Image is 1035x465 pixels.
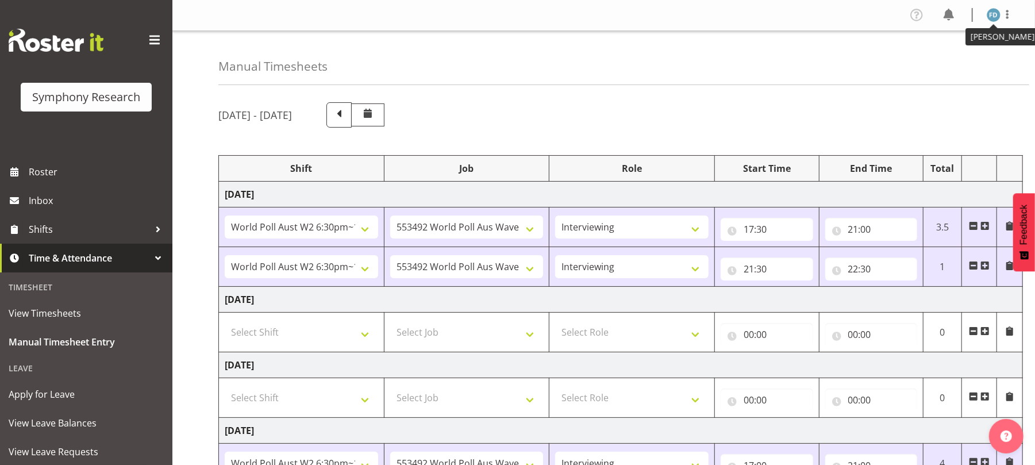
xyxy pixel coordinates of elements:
img: help-xxl-2.png [1001,431,1012,442]
img: Rosterit website logo [9,29,103,52]
input: Click to select... [721,323,813,346]
input: Click to select... [825,218,918,241]
button: Feedback - Show survey [1013,193,1035,271]
a: Apply for Leave [3,380,170,409]
span: View Leave Balances [9,414,164,432]
a: View Leave Balances [3,409,170,437]
td: [DATE] [219,418,1023,444]
h4: Manual Timesheets [218,60,328,73]
input: Click to select... [825,258,918,280]
td: [DATE] [219,352,1023,378]
span: Time & Attendance [29,249,149,267]
span: Feedback [1019,205,1029,245]
div: Shift [225,162,378,175]
td: 0 [924,313,962,352]
span: View Leave Requests [9,443,164,460]
div: Leave [3,356,170,380]
input: Click to select... [825,323,918,346]
span: Apply for Leave [9,386,164,403]
h5: [DATE] - [DATE] [218,109,292,121]
td: [DATE] [219,182,1023,207]
td: 3.5 [924,207,962,247]
span: Manual Timesheet Entry [9,333,164,351]
a: Manual Timesheet Entry [3,328,170,356]
div: Start Time [721,162,813,175]
div: Role [555,162,709,175]
span: View Timesheets [9,305,164,322]
input: Click to select... [825,389,918,412]
td: 0 [924,378,962,418]
span: Shifts [29,221,149,238]
td: 1 [924,247,962,287]
div: Total [929,162,956,175]
a: View Timesheets [3,299,170,328]
span: Roster [29,163,167,180]
input: Click to select... [721,389,813,412]
td: [DATE] [219,287,1023,313]
div: Job [390,162,544,175]
span: Inbox [29,192,167,209]
img: foziah-dean1868.jpg [987,8,1001,22]
div: Symphony Research [32,89,140,106]
div: Timesheet [3,275,170,299]
div: End Time [825,162,918,175]
input: Click to select... [721,218,813,241]
input: Click to select... [721,258,813,280]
